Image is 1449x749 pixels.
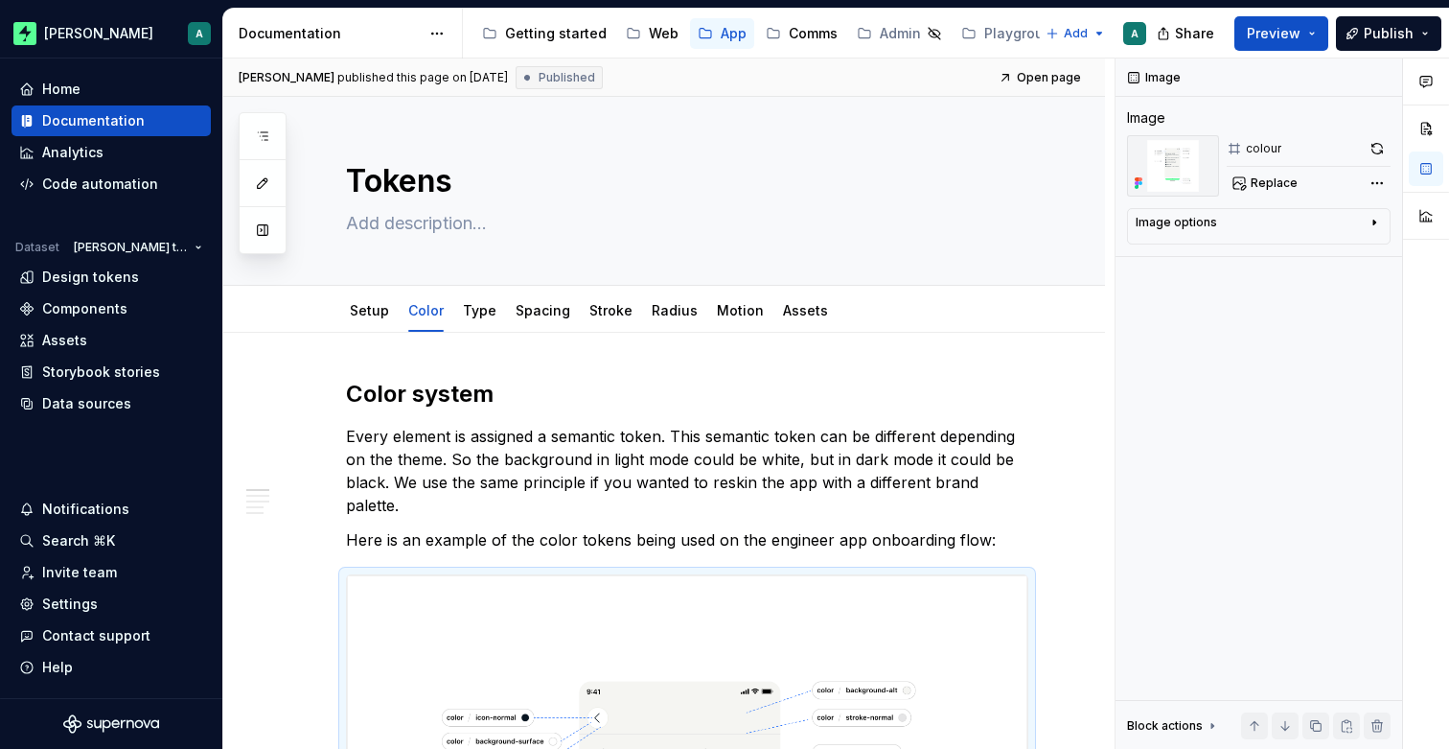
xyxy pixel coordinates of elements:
button: Notifications [11,494,211,525]
a: Storybook stories [11,357,211,387]
div: Home [42,80,80,99]
button: Image options [1136,215,1382,238]
div: Block actions [1127,718,1203,734]
a: Getting started [474,18,614,49]
div: Dataset [15,240,59,255]
a: Comms [758,18,845,49]
a: Spacing [516,302,570,318]
div: Documentation [42,111,145,130]
div: Design tokens [42,268,139,287]
a: Radius [652,302,698,318]
div: Type [455,290,504,330]
div: Assets [775,290,836,330]
a: Documentation [11,105,211,136]
div: Image options [1136,215,1217,230]
div: Admin [880,24,921,43]
a: Code automation [11,169,211,199]
span: Published [539,70,595,85]
div: Setup [342,290,397,330]
a: App [690,18,754,49]
div: Search ⌘K [42,531,115,550]
button: [PERSON_NAME] tokens [65,234,211,261]
div: Storybook stories [42,363,160,382]
h2: Color system [346,379,1028,410]
a: Setup [350,302,389,318]
span: Publish [1364,24,1414,43]
button: Replace [1227,170,1306,197]
a: Invite team [11,557,211,588]
a: Color [408,302,444,318]
button: Search ⌘K [11,526,211,556]
div: Code automation [42,175,158,194]
a: Stroke [589,302,632,318]
div: Web [649,24,678,43]
div: [PERSON_NAME] [44,24,153,43]
div: Invite team [42,563,117,582]
button: Share [1147,16,1227,51]
div: colour [1246,141,1281,156]
div: Analytics [42,143,103,162]
span: [PERSON_NAME] [239,70,334,85]
a: Assets [783,302,828,318]
div: Notifications [42,500,129,519]
a: Admin [849,18,950,49]
div: Documentation [239,24,420,43]
a: Data sources [11,388,211,419]
span: [PERSON_NAME] tokens [74,240,187,255]
span: Add [1064,26,1088,41]
span: Open page [1017,70,1081,85]
div: Radius [644,290,705,330]
button: Contact support [11,620,211,651]
button: [PERSON_NAME]A [4,12,218,54]
button: Publish [1336,16,1441,51]
div: A [195,26,203,41]
div: Page tree [474,14,1036,53]
a: Analytics [11,137,211,168]
span: Share [1175,24,1214,43]
div: Playground [984,24,1061,43]
div: Settings [42,595,98,614]
a: Type [463,302,496,318]
button: Add [1040,20,1112,47]
div: Assets [42,331,87,350]
div: Getting started [505,24,607,43]
div: A [1131,26,1138,41]
div: App [721,24,747,43]
div: Spacing [508,290,578,330]
p: Every element is assigned a semantic token. This semantic token can be different depending on the... [346,425,1028,517]
div: Stroke [582,290,640,330]
a: Playground [954,18,1090,49]
span: Preview [1247,24,1300,43]
img: f96ba1ec-f50a-46f8-b004-b3e0575dda59.png [13,22,36,45]
textarea: Tokens [342,158,1024,204]
div: Motion [709,290,771,330]
div: Help [42,658,73,677]
a: Design tokens [11,262,211,293]
button: Preview [1234,16,1328,51]
svg: Supernova Logo [63,714,159,734]
img: 6117e94c-190c-48a1-999b-a09df365be8f.png [1127,135,1219,197]
div: Components [42,299,127,318]
a: Assets [11,325,211,356]
span: Replace [1251,176,1298,191]
a: Open page [993,64,1090,91]
div: Block actions [1127,713,1220,739]
div: Contact support [42,626,150,645]
div: Data sources [42,394,131,413]
p: Here is an example of the color tokens being used on the engineer app onboarding flow: [346,528,1028,551]
a: Components [11,293,211,324]
div: Image [1127,108,1165,128]
a: Home [11,74,211,105]
div: Comms [789,24,838,43]
div: Color [401,290,451,330]
button: Help [11,652,211,683]
a: Motion [717,302,764,318]
div: published this page on [DATE] [337,70,508,85]
a: Settings [11,589,211,620]
a: Web [618,18,686,49]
